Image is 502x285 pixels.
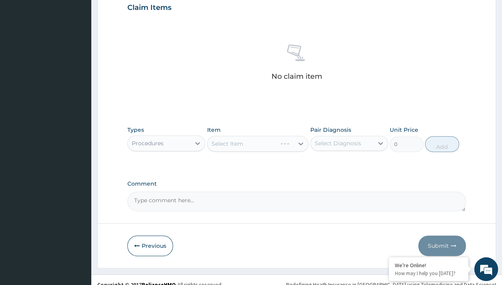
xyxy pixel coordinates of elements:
div: Minimize live chat window [130,4,149,23]
p: How may I help you today? [395,270,462,277]
h3: Claim Items [127,4,171,12]
div: Select Diagnosis [315,139,361,147]
div: We're Online! [395,262,462,269]
label: Item [207,126,221,134]
div: Procedures [132,139,163,147]
label: Comment [127,180,466,187]
div: Chat with us now [41,44,133,55]
label: Pair Diagnosis [310,126,351,134]
span: We're online! [46,89,110,169]
button: Previous [127,236,173,256]
img: d_794563401_company_1708531726252_794563401 [15,40,32,59]
label: Types [127,127,144,133]
button: Add [425,136,459,152]
label: Unit Price [390,126,418,134]
textarea: Type your message and hit 'Enter' [4,196,151,224]
button: Submit [418,236,466,256]
p: No claim item [271,72,322,80]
